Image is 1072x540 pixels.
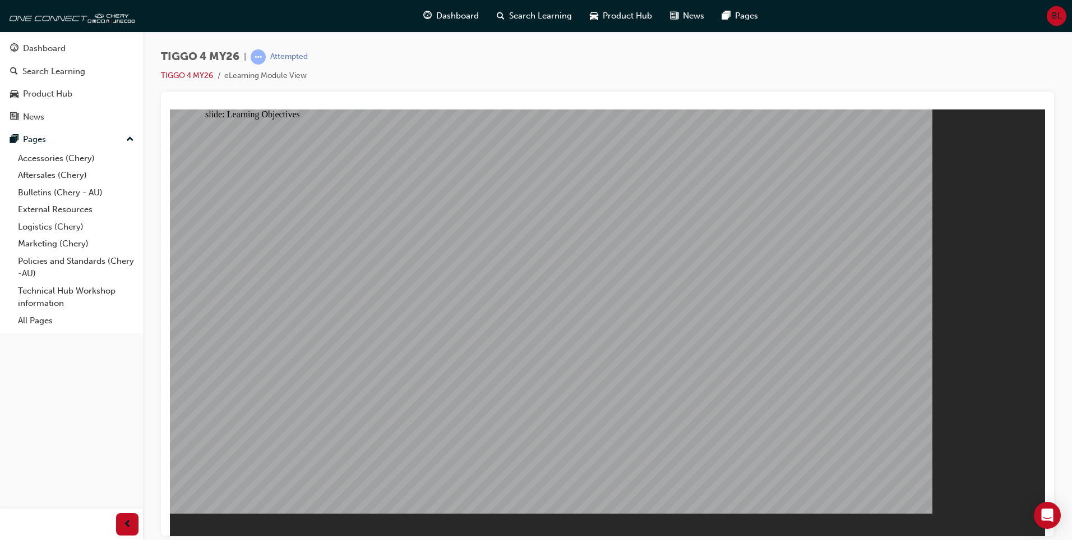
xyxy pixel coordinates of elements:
[23,42,66,55] div: Dashboard
[4,107,138,127] a: News
[4,38,138,59] a: Dashboard
[4,36,138,129] button: DashboardSearch LearningProduct HubNews
[13,235,138,253] a: Marketing (Chery)
[13,201,138,218] a: External Resources
[414,4,488,28] a: guage-iconDashboard
[4,129,138,150] button: Pages
[683,10,704,22] span: News
[123,518,132,532] span: prev-icon
[10,44,19,54] span: guage-icon
[590,9,598,23] span: car-icon
[270,52,308,62] div: Attempted
[13,282,138,312] a: Technical Hub Workshop information
[1047,6,1066,26] button: BL
[509,10,572,22] span: Search Learning
[23,88,72,100] div: Product Hub
[224,70,307,83] li: eLearning Module View
[581,4,661,28] a: car-iconProduct Hub
[423,9,432,23] span: guage-icon
[735,10,758,22] span: Pages
[23,111,44,123] div: News
[161,51,239,63] span: TIGGO 4 MY26
[722,9,731,23] span: pages-icon
[1052,10,1062,22] span: BL
[4,61,138,82] a: Search Learning
[251,49,266,65] span: learningRecordVerb_ATTEMPT-icon
[10,135,19,145] span: pages-icon
[661,4,713,28] a: news-iconNews
[10,67,18,77] span: search-icon
[6,4,135,27] img: oneconnect
[488,4,581,28] a: search-iconSearch Learning
[13,167,138,184] a: Aftersales (Chery)
[436,10,479,22] span: Dashboard
[10,89,19,99] span: car-icon
[713,4,767,28] a: pages-iconPages
[13,253,138,282] a: Policies and Standards (Chery -AU)
[22,65,85,78] div: Search Learning
[244,51,246,63] span: |
[10,112,19,122] span: news-icon
[603,10,652,22] span: Product Hub
[13,150,138,167] a: Accessories (Chery)
[126,132,134,147] span: up-icon
[23,133,46,146] div: Pages
[13,218,138,236] a: Logistics (Chery)
[13,184,138,202] a: Bulletins (Chery - AU)
[161,71,213,80] a: TIGGO 4 MY26
[13,312,138,330] a: All Pages
[1034,502,1061,529] div: Open Intercom Messenger
[497,9,505,23] span: search-icon
[670,9,678,23] span: news-icon
[4,84,138,104] a: Product Hub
